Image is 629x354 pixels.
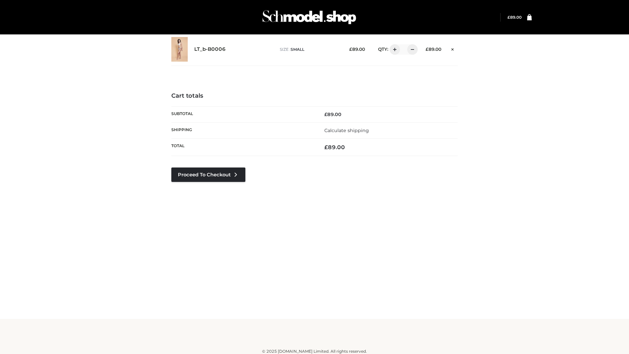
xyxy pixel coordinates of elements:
a: Proceed to Checkout [171,167,245,182]
span: £ [324,144,328,150]
img: Schmodel Admin 964 [260,4,358,30]
bdi: 89.00 [324,111,341,117]
bdi: 89.00 [426,47,441,52]
th: Total [171,139,314,156]
span: SMALL [291,47,304,52]
h4: Cart totals [171,92,458,100]
p: size : [280,47,339,52]
a: Remove this item [448,44,458,53]
div: QTY: [372,44,415,55]
a: LT_b-B0006 [194,46,226,52]
bdi: 89.00 [507,15,522,20]
a: Calculate shipping [324,128,369,133]
th: Subtotal [171,106,314,122]
bdi: 89.00 [324,144,345,150]
bdi: 89.00 [349,47,365,52]
span: £ [349,47,352,52]
a: £89.00 [507,15,522,20]
span: £ [324,111,327,117]
th: Shipping [171,122,314,138]
span: £ [426,47,429,52]
img: LT_b-B0006 - SMALL [171,37,188,62]
span: £ [507,15,510,20]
